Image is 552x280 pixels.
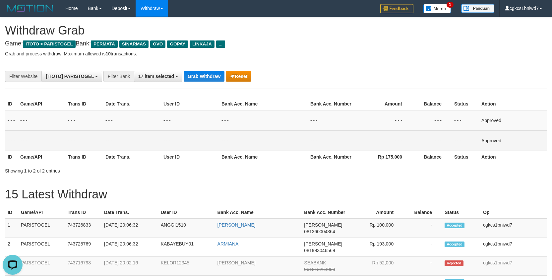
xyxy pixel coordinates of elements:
th: Op [480,206,547,219]
th: Bank Acc. Name [219,151,308,163]
span: [PERSON_NAME] [304,241,342,246]
button: Open LiveChat chat widget [3,3,23,23]
td: PARISTOGEL [18,219,65,238]
th: ID [5,151,18,163]
span: 1 [447,2,454,8]
td: - - - [5,110,18,131]
th: Bank Acc. Number [308,98,355,110]
span: Copy 901813264950 to clipboard [304,267,335,272]
td: - [403,238,442,257]
th: Balance [403,206,442,219]
span: [ITOTO] PARISTOGEL [46,74,94,79]
td: Rp 100,000 [348,219,403,238]
td: [DATE] 20:02:16 [101,257,158,276]
h1: Withdraw Grab [5,24,547,37]
span: ITOTO > PARISTOGEL [23,40,76,48]
th: Game/API [18,151,65,163]
td: Approved [479,110,547,131]
span: ... [216,40,225,48]
th: Status [442,206,480,219]
span: OVO [150,40,165,48]
td: - - - [452,110,479,131]
button: Reset [226,71,251,82]
td: - - - [5,130,18,151]
td: KELOR12345 [158,257,215,276]
strong: 10 [105,51,111,56]
td: - - - [65,130,103,151]
img: Feedback.jpg [380,4,413,13]
a: [PERSON_NAME] [217,260,256,265]
td: 743725769 [65,238,101,257]
td: - - - [219,110,308,131]
th: ID [5,206,18,219]
h1: 15 Latest Withdraw [5,188,547,201]
div: Filter Bank [103,71,134,82]
td: - [403,219,442,238]
td: - - - [308,130,355,151]
td: - - - [452,130,479,151]
td: Approved [479,130,547,151]
th: User ID [161,151,219,163]
span: SINARMAS [119,40,149,48]
th: Balance [412,98,452,110]
td: [DATE] 20:06:32 [101,238,158,257]
td: 1 [5,219,18,238]
th: Date Trans. [103,151,161,163]
span: Copy 081360004364 to clipboard [304,229,335,234]
td: - - - [161,130,219,151]
th: Date Trans. [101,206,158,219]
td: [DATE] 20:06:32 [101,219,158,238]
td: - - - [412,110,452,131]
span: LINKAJA [190,40,215,48]
button: 17 item selected [134,71,182,82]
td: Rp 52,000 [348,257,403,276]
td: - - - [355,110,412,131]
span: GOPAY [167,40,188,48]
th: Action [479,151,547,163]
th: User ID [161,98,219,110]
th: User ID [158,206,215,219]
th: ID [5,98,18,110]
span: PERMATA [91,40,118,48]
th: Balance [412,151,452,163]
a: [PERSON_NAME] [217,222,256,228]
th: Bank Acc. Number [301,206,348,219]
span: SEABANK [304,260,326,265]
th: Game/API [18,206,65,219]
td: ANGGI1510 [158,219,215,238]
td: - - - [103,130,161,151]
td: - - - [412,130,452,151]
td: 743716798 [65,257,101,276]
span: Rejected [445,260,463,266]
td: PARISTOGEL [18,238,65,257]
td: - [403,257,442,276]
td: - - - [161,110,219,131]
th: Action [479,98,547,110]
td: cgkcs1bniwd7 [480,238,547,257]
th: Status [452,151,479,163]
th: Bank Acc. Name [215,206,302,219]
td: 743726833 [65,219,101,238]
th: Amount [348,206,403,219]
td: 2 [5,238,18,257]
th: Bank Acc. Name [219,98,308,110]
td: - - - [308,110,355,131]
th: Trans ID [65,98,103,110]
h4: Game: Bank: [5,40,547,47]
td: - - - [18,130,65,151]
div: Showing 1 to 2 of 2 entries [5,165,225,174]
td: - - - [18,110,65,131]
th: Amount [355,98,412,110]
span: Accepted [445,223,464,228]
td: - - - [65,110,103,131]
p: Grab and process withdraw. Maximum allowed is transactions. [5,50,547,57]
th: Rp 175.000 [355,151,412,163]
td: - - - [355,130,412,151]
th: Date Trans. [103,98,161,110]
span: Accepted [445,242,464,247]
img: MOTION_logo.png [5,3,55,13]
td: - - - [219,130,308,151]
span: Copy 081993046569 to clipboard [304,248,335,253]
td: PARISTOGEL [18,257,65,276]
th: Status [452,98,479,110]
